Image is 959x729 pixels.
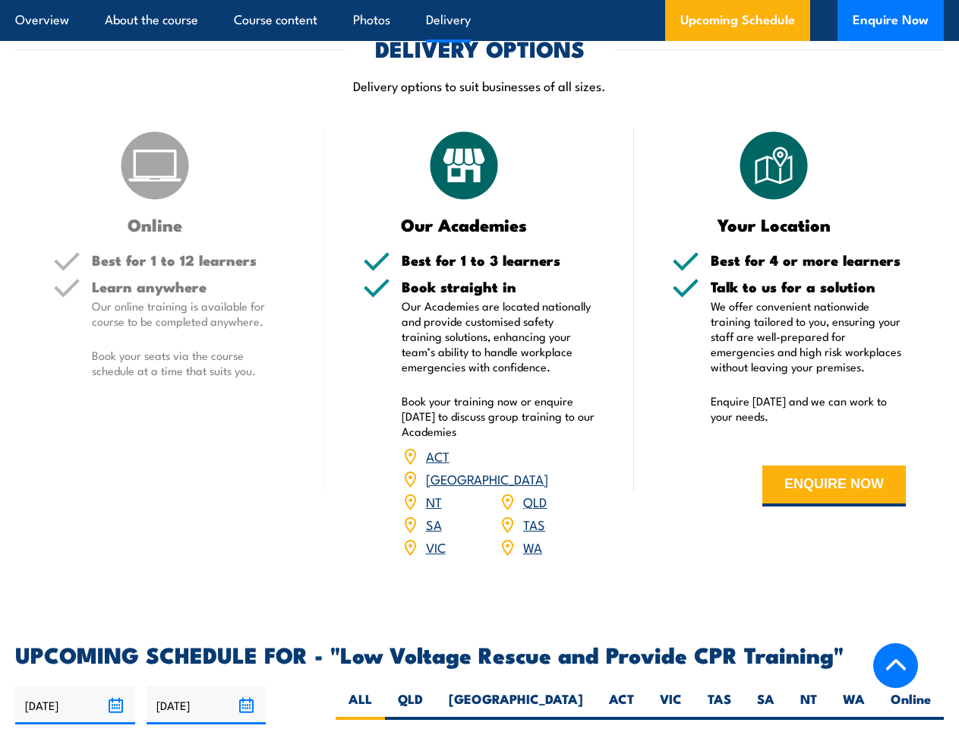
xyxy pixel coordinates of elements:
p: Book your training now or enquire [DATE] to discuss group training to our Academies [402,393,597,439]
h5: Book straight in [402,279,597,294]
label: TAS [695,690,744,720]
input: To date [147,686,267,724]
a: WA [523,538,542,556]
label: QLD [385,690,436,720]
h5: Best for 1 to 3 learners [402,253,597,267]
h5: Best for 4 or more learners [711,253,906,267]
input: From date [15,686,135,724]
h5: Talk to us for a solution [711,279,906,294]
p: Our Academies are located nationally and provide customised safety training solutions, enhancing ... [402,298,597,374]
a: QLD [523,492,547,510]
label: NT [787,690,830,720]
label: VIC [647,690,695,720]
label: [GEOGRAPHIC_DATA] [436,690,596,720]
label: Online [878,690,944,720]
a: TAS [523,515,545,533]
p: Enquire [DATE] and we can work to your needs. [711,393,906,424]
h3: Your Location [672,216,875,233]
button: ENQUIRE NOW [762,465,906,507]
h5: Best for 1 to 12 learners [92,253,287,267]
a: [GEOGRAPHIC_DATA] [426,469,548,488]
label: SA [744,690,787,720]
h3: Online [53,216,257,233]
h2: DELIVERY OPTIONS [375,38,585,58]
p: Our online training is available for course to be completed anywhere. [92,298,287,329]
label: ACT [596,690,647,720]
label: ALL [336,690,385,720]
h5: Learn anywhere [92,279,287,294]
p: Book your seats via the course schedule at a time that suits you. [92,348,287,378]
h3: Our Academies [363,216,566,233]
p: Delivery options to suit businesses of all sizes. [15,77,944,94]
a: NT [426,492,442,510]
a: ACT [426,447,450,465]
label: WA [830,690,878,720]
p: We offer convenient nationwide training tailored to you, ensuring your staff are well-prepared fo... [711,298,906,374]
h2: UPCOMING SCHEDULE FOR - "Low Voltage Rescue and Provide CPR Training" [15,644,944,664]
a: SA [426,515,442,533]
a: VIC [426,538,446,556]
